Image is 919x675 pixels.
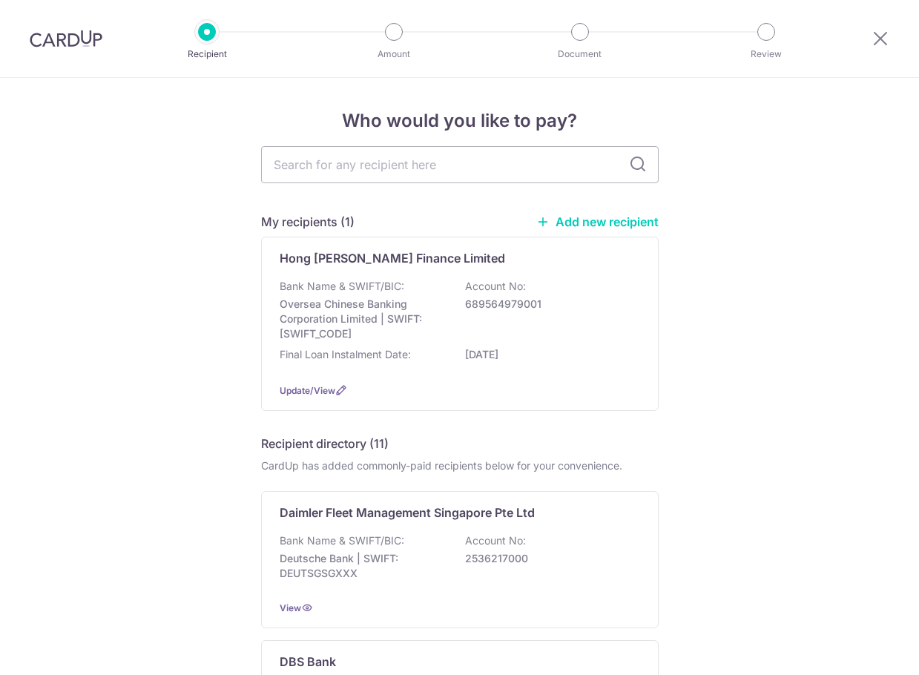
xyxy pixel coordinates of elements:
[261,213,355,231] h5: My recipients (1)
[280,249,505,267] p: Hong [PERSON_NAME] Finance Limited
[280,504,535,521] p: Daimler Fleet Management Singapore Pte Ltd
[525,47,635,62] p: Document
[280,602,301,613] a: View
[339,47,449,62] p: Amount
[30,30,102,47] img: CardUp
[824,630,904,668] iframe: Opens a widget where you can find more information
[465,347,631,362] p: [DATE]
[280,279,404,294] p: Bank Name & SWIFT/BIC:
[261,435,389,452] h5: Recipient directory (11)
[465,533,526,548] p: Account No:
[280,653,336,671] p: DBS Bank
[280,551,446,581] p: Deutsche Bank | SWIFT: DEUTSGSGXXX
[261,108,659,134] h4: Who would you like to pay?
[536,214,659,229] a: Add new recipient
[280,297,446,341] p: Oversea Chinese Banking Corporation Limited | SWIFT: [SWIFT_CODE]
[465,551,631,566] p: 2536217000
[152,47,262,62] p: Recipient
[465,297,631,312] p: 689564979001
[280,533,404,548] p: Bank Name & SWIFT/BIC:
[261,458,659,473] div: CardUp has added commonly-paid recipients below for your convenience.
[465,279,526,294] p: Account No:
[280,347,411,362] p: Final Loan Instalment Date:
[280,385,335,396] a: Update/View
[261,146,659,183] input: Search for any recipient here
[711,47,821,62] p: Review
